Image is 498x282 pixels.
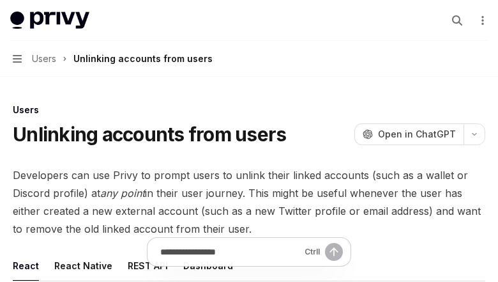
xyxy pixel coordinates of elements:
em: any point [100,187,145,200]
button: Open search [447,10,467,31]
h1: Unlinking accounts from users [13,123,286,146]
div: Unlinking accounts from users [73,51,213,67]
span: Developers can use Privy to prompt users to unlink their linked accounts (such as a wallet or Dis... [13,166,485,238]
button: Send message [325,243,343,261]
span: Users [32,51,56,67]
span: Open in ChatGPT [378,128,456,141]
button: More actions [475,12,488,29]
img: light logo [10,12,89,29]
input: Ask a question... [160,238,299,266]
div: Users [13,104,485,116]
button: Open in ChatGPT [354,123,464,145]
